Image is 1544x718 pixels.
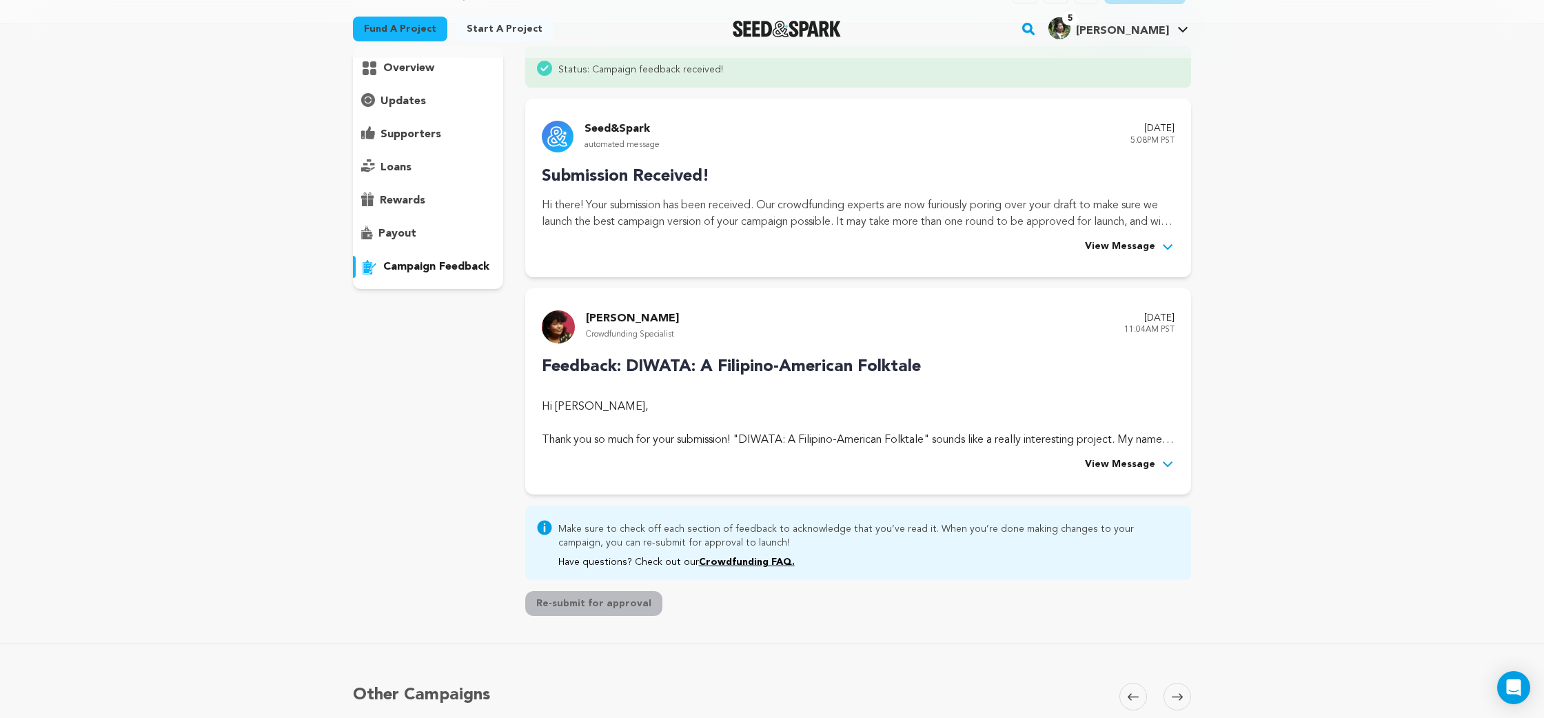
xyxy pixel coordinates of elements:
[1046,14,1191,43] span: Shea F.'s Profile
[353,157,503,179] button: loans
[542,399,1175,448] p: Hi [PERSON_NAME], Thank you so much for your submission! "DIWATA: A Filipino-American Folktale" s...
[380,192,425,209] p: rewards
[383,259,489,275] p: campaign feedback
[353,17,447,41] a: Fund a project
[1085,457,1155,473] span: View Message
[1048,17,1070,39] img: 85a4436b0cd5ff68.jpg
[383,60,434,77] p: overview
[1130,133,1175,149] p: 5:08PM PST
[586,327,679,343] p: Crowdfunding Specialist
[456,17,553,41] a: Start a project
[542,355,1175,379] p: Feedback: DIWATA: A Filipino-American Folktale
[1048,17,1169,39] div: Shea F.'s Profile
[353,223,503,245] button: payout
[353,57,503,79] button: overview
[380,159,412,176] p: loans
[542,164,1175,189] p: Submission Received!
[1130,121,1175,137] p: [DATE]
[1076,26,1169,37] span: [PERSON_NAME]
[1085,239,1155,255] span: View Message
[353,256,503,278] button: campaign feedback
[542,310,575,343] img: 9732bf93d350c959.jpg
[1085,239,1175,255] button: View Message
[585,137,660,153] p: automated message
[353,123,503,146] button: supporters
[353,683,490,708] h5: Other Campaigns
[1124,310,1175,327] p: [DATE]
[542,197,1175,230] p: Hi there! Your submission has been received. Our crowdfunding experts are now furiously poring ov...
[1497,671,1530,704] div: Open Intercom Messenger
[525,591,662,616] button: Re-submit for approval
[1046,14,1191,39] a: Shea F.'s Profile
[699,557,795,567] a: Crowdfunding FAQ.
[380,126,441,143] p: supporters
[558,60,723,77] span: Status: Campaign feedback received!
[558,555,1180,569] p: Have questions? Check out our
[1062,12,1078,26] span: 5
[1124,322,1175,338] p: 11:04AM PST
[585,121,660,137] p: Seed&Spark
[378,226,416,242] p: payout
[586,310,679,327] p: [PERSON_NAME]
[733,21,841,37] a: Seed&Spark Homepage
[733,21,841,37] img: Seed&Spark Logo Dark Mode
[1085,457,1175,473] button: View Message
[558,519,1180,550] p: Make sure to check off each section of feedback to acknowledge that you’ve read it. When you’re d...
[353,90,503,112] button: updates
[353,190,503,212] button: rewards
[380,93,426,110] p: updates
